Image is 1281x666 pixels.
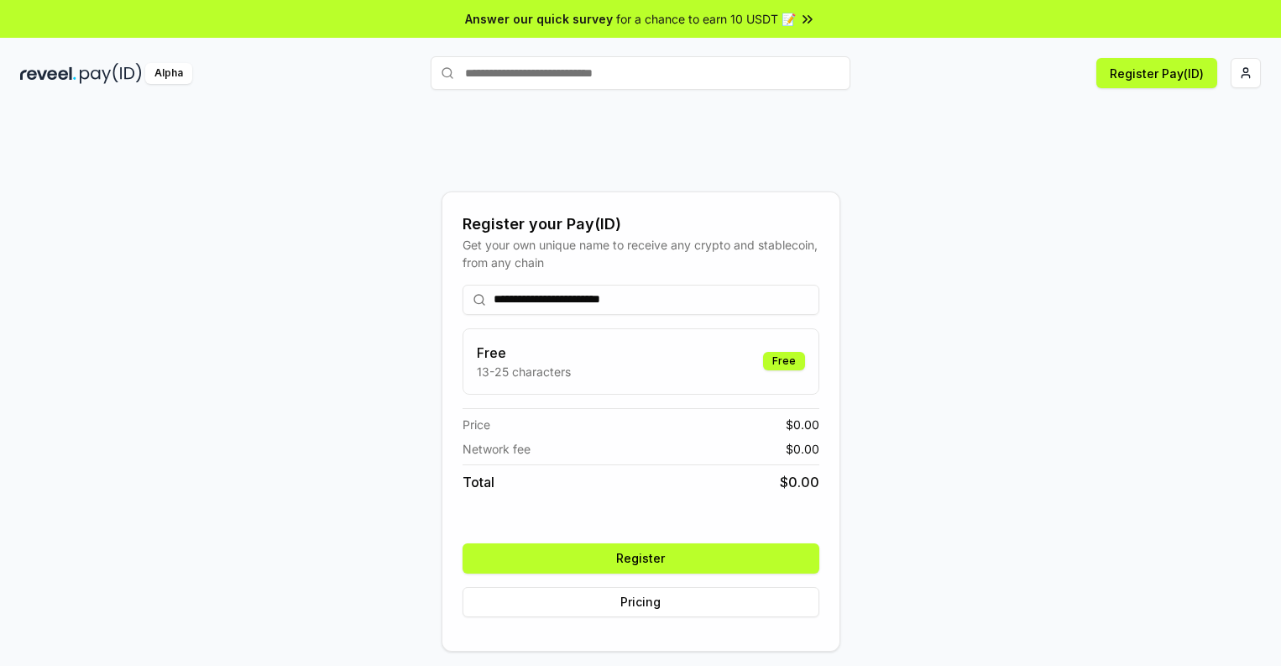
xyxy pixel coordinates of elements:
[780,472,819,492] span: $ 0.00
[786,440,819,458] span: $ 0.00
[465,10,613,28] span: Answer our quick survey
[20,63,76,84] img: reveel_dark
[786,416,819,433] span: $ 0.00
[80,63,142,84] img: pay_id
[763,352,805,370] div: Free
[463,587,819,617] button: Pricing
[477,343,571,363] h3: Free
[477,363,571,380] p: 13-25 characters
[463,212,819,236] div: Register your Pay(ID)
[145,63,192,84] div: Alpha
[463,440,531,458] span: Network fee
[463,416,490,433] span: Price
[1096,58,1217,88] button: Register Pay(ID)
[463,472,494,492] span: Total
[463,236,819,271] div: Get your own unique name to receive any crypto and stablecoin, from any chain
[463,543,819,574] button: Register
[616,10,796,28] span: for a chance to earn 10 USDT 📝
